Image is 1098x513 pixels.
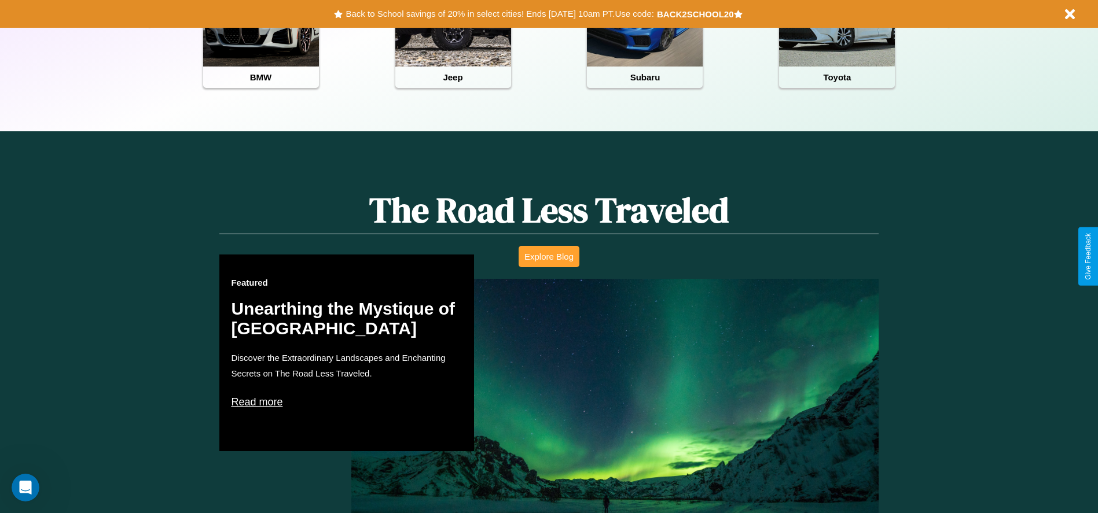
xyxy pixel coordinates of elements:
h2: Unearthing the Mystique of [GEOGRAPHIC_DATA] [231,299,462,338]
b: BACK2SCHOOL20 [657,9,734,19]
p: Discover the Extraordinary Landscapes and Enchanting Secrets on The Road Less Traveled. [231,350,462,381]
h3: Featured [231,278,462,287]
button: Explore Blog [519,246,579,267]
h4: Toyota [779,67,895,88]
p: Read more [231,393,462,411]
h4: BMW [203,67,319,88]
button: Back to School savings of 20% in select cities! Ends [DATE] 10am PT.Use code: [343,6,656,22]
h1: The Road Less Traveled [219,186,878,234]
h4: Jeep [395,67,511,88]
h4: Subaru [587,67,703,88]
div: Give Feedback [1084,233,1092,280]
iframe: Intercom live chat [12,474,39,501]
